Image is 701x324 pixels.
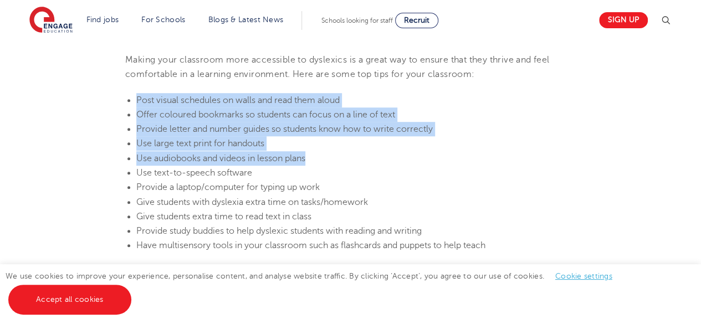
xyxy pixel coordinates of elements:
span: Give students with dyslexia extra time on tasks/homework [136,197,368,207]
span: Give students extra time to read text in class [136,212,311,222]
span: Have multisensory tools in your classroom such as flashcards and puppets to help teach [136,240,485,250]
span: Use audiobooks and videos in lesson plans [136,153,305,163]
span: Use large text print for handouts [136,138,264,148]
span: Use text-to-speech software [136,168,252,178]
img: Engage Education [29,7,73,34]
a: Sign up [599,12,648,28]
span: Offer coloured bookmarks so students can focus on a line of text [136,110,395,120]
a: Cookie settings [555,272,612,280]
span: Provide study buddies to help dyslexic students with reading and writing [136,226,422,236]
a: Accept all cookies [8,285,131,315]
span: Provide letter and number guides so students know how to write correctly [136,124,433,134]
span: Recruit [404,16,429,24]
span: Provide a laptop/computer for typing up work [136,182,320,192]
span: Schools looking for staff [321,17,393,24]
span: We use cookies to improve your experience, personalise content, and analyse website traffic. By c... [6,272,623,304]
a: Find jobs [86,16,119,24]
span: Making your classroom more accessible to dyslexics is a great way to ensure that they thrive and ... [125,55,549,79]
a: For Schools [141,16,185,24]
span: Post visual schedules on walls and read them aloud [136,95,340,105]
a: Recruit [395,13,438,28]
a: Blogs & Latest News [208,16,284,24]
